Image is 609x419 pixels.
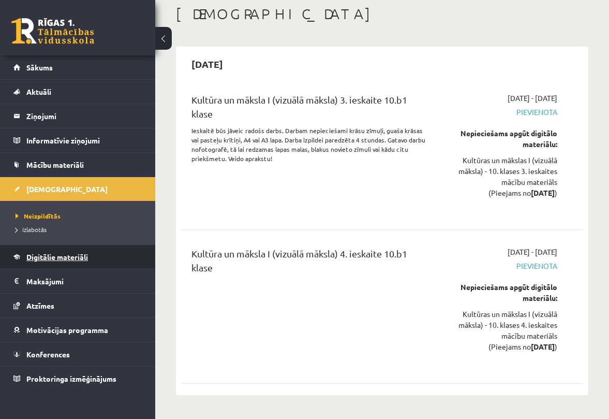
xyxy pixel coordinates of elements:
[181,52,233,76] h2: [DATE]
[11,18,94,44] a: Rīgas 1. Tālmācības vidusskola
[445,128,557,150] div: Nepieciešams apgūt digitālo materiālu:
[13,294,142,317] a: Atzīmes
[508,93,557,104] span: [DATE] - [DATE]
[26,301,54,310] span: Atzīmes
[26,325,108,335] span: Motivācijas programma
[13,318,142,342] a: Motivācijas programma
[445,107,557,118] span: Pievienota
[26,87,51,96] span: Aktuāli
[26,374,116,383] span: Proktoringa izmēģinājums
[445,282,557,304] div: Nepieciešams apgūt digitālo materiālu:
[13,153,142,177] a: Mācību materiāli
[445,309,557,352] div: Kultūras un mākslas I (vizuālā māksla) - 10. klases 4. ieskaites mācību materiāls (Pieejams no )
[16,211,145,221] a: Neizpildītās
[16,225,47,234] span: Izlabotās
[26,252,88,262] span: Digitālie materiāli
[13,80,142,104] a: Aktuāli
[16,212,61,220] span: Neizpildītās
[26,63,53,72] span: Sākums
[445,261,557,271] span: Pievienota
[191,126,430,163] p: Ieskaitē būs jāveic radošs darbs. Darbam nepieciešami krāsu zīmuļi, guaša krāsas vai pasteļu krīt...
[26,269,142,293] legend: Maksājumi
[176,5,588,23] h1: [DEMOGRAPHIC_DATA]
[13,342,142,366] a: Konferences
[26,160,84,169] span: Mācību materiāli
[26,104,142,128] legend: Ziņojumi
[16,225,145,234] a: Izlabotās
[26,184,108,194] span: [DEMOGRAPHIC_DATA]
[26,128,142,152] legend: Informatīvie ziņojumi
[191,247,430,280] div: Kultūra un māksla I (vizuālā māksla) 4. ieskaite 10.b1 klase
[13,104,142,128] a: Ziņojumi
[13,367,142,391] a: Proktoringa izmēģinājums
[445,155,557,198] div: Kultūras un mākslas I (vizuālā māksla) - 10. klases 3. ieskaites mācību materiāls (Pieejams no )
[13,55,142,79] a: Sākums
[13,245,142,269] a: Digitālie materiāli
[531,188,555,197] strong: [DATE]
[13,177,142,201] a: [DEMOGRAPHIC_DATA]
[531,342,555,351] strong: [DATE]
[13,269,142,293] a: Maksājumi
[13,128,142,152] a: Informatīvie ziņojumi
[191,93,430,126] div: Kultūra un māksla I (vizuālā māksla) 3. ieskaite 10.b1 klase
[26,350,70,359] span: Konferences
[508,247,557,257] span: [DATE] - [DATE]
